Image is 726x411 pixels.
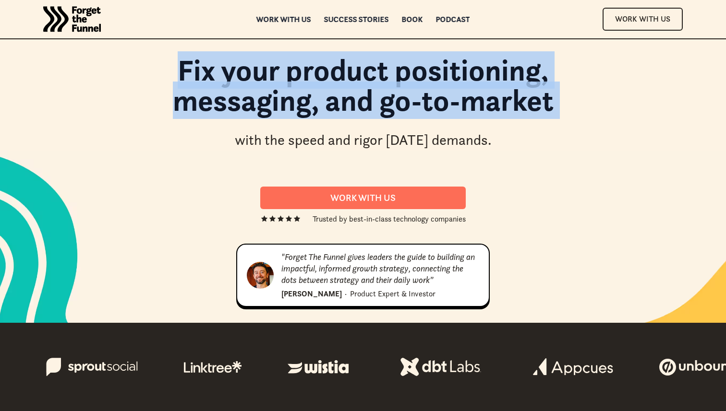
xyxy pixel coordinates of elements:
a: Work With us [260,187,466,209]
div: with the speed and rigor [DATE] demands. [235,130,492,150]
div: Product Expert & Investor [350,288,436,299]
div: Trusted by best-in-class technology companies [313,213,466,224]
div: [PERSON_NAME] [281,288,342,299]
div: · [345,288,347,299]
a: Book [402,16,423,23]
a: Success Stories [324,16,389,23]
a: Work with us [256,16,311,23]
a: Work With Us [603,8,683,30]
a: Podcast [436,16,470,23]
div: "Forget The Funnel gives leaders the guide to building an impactful, informed growth strategy, co... [281,251,479,286]
div: Work With us [272,192,454,203]
h1: Fix your product positioning, messaging, and go-to-market [104,55,622,125]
